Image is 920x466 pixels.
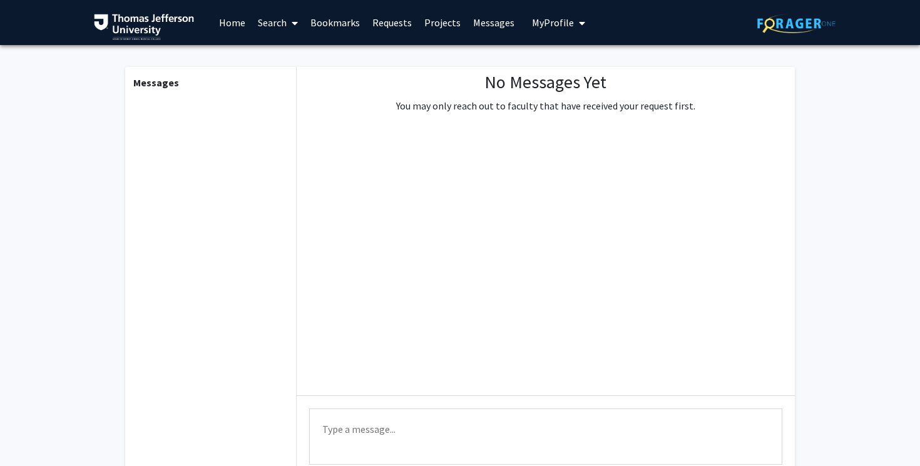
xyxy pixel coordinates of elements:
[252,1,304,44] a: Search
[396,98,695,113] p: You may only reach out to faculty that have received your request first.
[213,1,252,44] a: Home
[9,410,53,457] iframe: Chat
[757,14,836,33] img: ForagerOne Logo
[532,16,574,29] span: My Profile
[309,408,782,465] textarea: Message
[133,76,179,89] b: Messages
[94,14,194,40] img: Thomas Jefferson University Logo
[418,1,467,44] a: Projects
[467,1,521,44] a: Messages
[366,1,418,44] a: Requests
[304,1,366,44] a: Bookmarks
[396,72,695,93] h1: No Messages Yet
